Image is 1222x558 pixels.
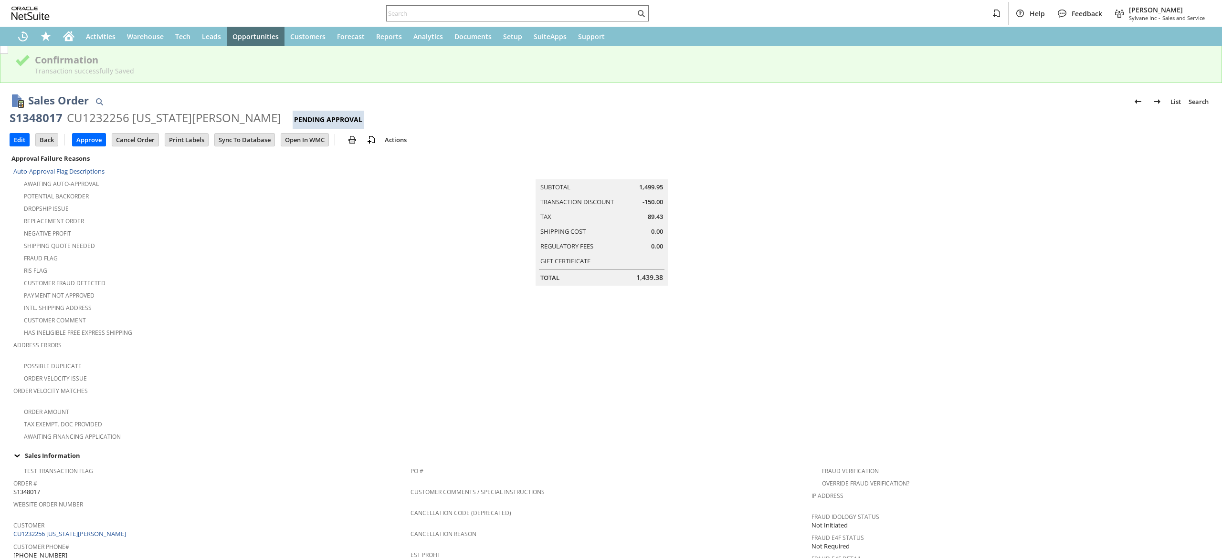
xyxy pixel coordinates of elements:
a: Payment not approved [24,291,95,300]
a: Awaiting Financing Application [24,433,121,441]
span: 0.00 [651,242,663,251]
a: Total [540,273,559,282]
span: Analytics [413,32,443,41]
span: 0.00 [651,227,663,236]
span: 1,499.95 [639,183,663,192]
a: Website Order Number [13,500,83,508]
a: Customer Fraud Detected [24,279,105,287]
a: Customers [284,27,331,46]
span: -150.00 [643,197,663,207]
a: Customer [13,521,44,529]
a: Awaiting Auto-Approval [24,180,99,188]
input: Approve [73,134,105,146]
a: Replacement Order [24,217,84,225]
img: Previous [1132,96,1144,107]
div: CU1232256 [US_STATE][PERSON_NAME] [67,110,281,125]
span: [PERSON_NAME] [1129,5,1205,14]
a: Opportunities [227,27,284,46]
span: Help [1030,9,1045,18]
a: Shipping Cost [540,227,586,236]
a: Test Transaction Flag [24,467,93,475]
a: Gift Certificate [540,257,590,265]
a: RIS flag [24,267,47,275]
a: Support [572,27,611,46]
a: Leads [196,27,227,46]
a: Fraud Verification [822,467,879,475]
input: Open In WMC [281,134,328,146]
caption: Summary [536,164,668,179]
img: add-record.svg [366,134,377,145]
a: List [1167,94,1185,109]
span: Not Required [811,542,850,551]
input: Cancel Order [112,134,158,146]
svg: Recent Records [17,31,29,42]
a: Actions [381,135,411,144]
img: Next [1151,96,1163,107]
a: Warehouse [121,27,169,46]
span: Sylvane Inc [1129,14,1157,21]
a: Customer Phone# [13,543,69,551]
span: Not Initiated [811,521,848,530]
span: S1348017 [13,487,40,496]
a: Customer Comments / Special Instructions [411,488,545,496]
span: Warehouse [127,32,164,41]
a: Order Velocity Issue [24,374,87,382]
a: IP Address [811,492,843,500]
div: Pending Approval [293,111,364,129]
a: Documents [449,27,497,46]
span: Leads [202,32,221,41]
span: Tech [175,32,190,41]
a: Cancellation Reason [411,530,476,538]
input: Edit [10,134,29,146]
a: Fraud Idology Status [811,513,879,521]
a: Customer Comment [24,316,86,324]
a: Transaction Discount [540,197,614,206]
a: PO # [411,467,423,475]
div: Shortcuts [34,27,57,46]
span: Opportunities [232,32,279,41]
input: Search [387,8,635,19]
a: Search [1185,94,1212,109]
a: CU1232256 [US_STATE][PERSON_NAME] [13,529,128,538]
div: Transaction successfully Saved [35,66,1207,75]
a: Forecast [331,27,370,46]
div: Approval Failure Reasons [10,152,407,165]
span: Sales and Service [1162,14,1205,21]
a: Shipping Quote Needed [24,242,95,250]
span: Reports [376,32,402,41]
a: Tech [169,27,196,46]
a: Dropship Issue [24,205,69,213]
a: Setup [497,27,528,46]
span: 1,439.38 [636,273,663,282]
span: Activities [86,32,116,41]
a: Has Ineligible Free Express Shipping [24,329,132,337]
a: Potential Backorder [24,192,89,200]
input: Sync To Database [215,134,274,146]
img: Quick Find [94,96,105,107]
a: Negative Profit [24,229,71,238]
a: Cancellation Code (deprecated) [411,509,511,517]
a: Tax [540,212,551,221]
a: Regulatory Fees [540,242,593,250]
a: Subtotal [540,183,570,191]
a: Order Velocity Matches [13,387,88,395]
a: Auto-Approval Flag Descriptions [13,167,105,176]
span: Customers [290,32,326,41]
span: SuiteApps [534,32,567,41]
span: Forecast [337,32,365,41]
a: Fraud Flag [24,254,58,262]
a: Order # [13,479,37,487]
input: Print Labels [165,134,208,146]
span: 89.43 [648,212,663,221]
a: Override Fraud Verification? [822,479,909,487]
img: print.svg [347,134,358,145]
a: SuiteApps [528,27,572,46]
a: Recent Records [11,27,34,46]
a: Order Amount [24,408,69,416]
span: Feedback [1072,9,1102,18]
div: Sales Information [10,449,1209,462]
input: Back [36,134,58,146]
a: Reports [370,27,408,46]
a: Fraud E4F Status [811,534,864,542]
a: Intl. Shipping Address [24,304,92,312]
